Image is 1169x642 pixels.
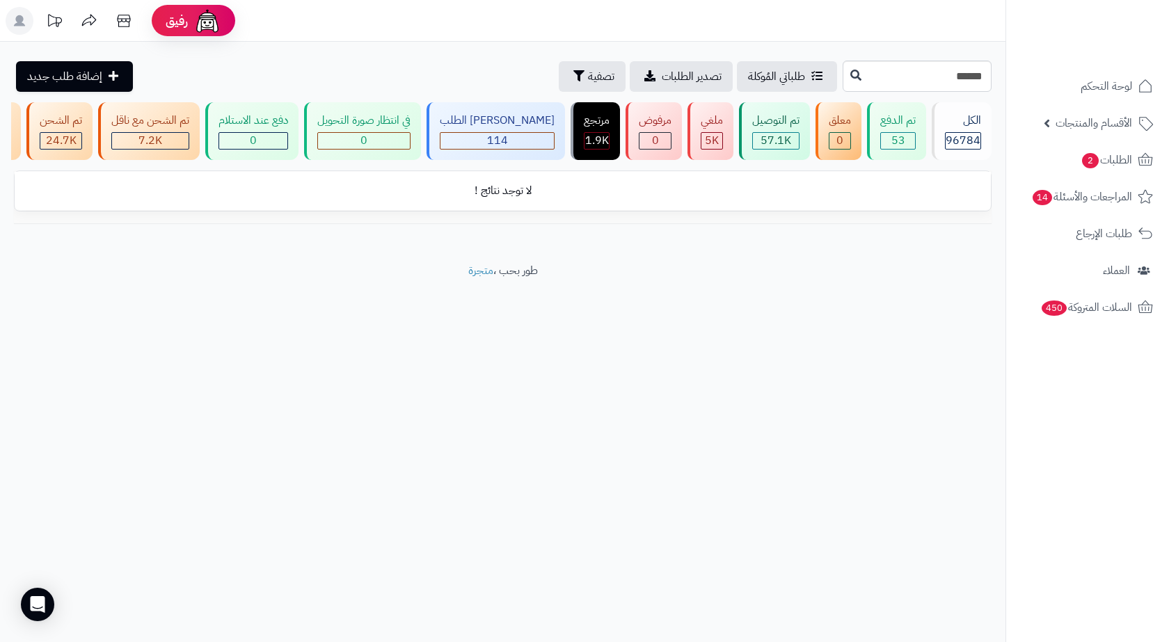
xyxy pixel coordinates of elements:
[424,102,568,160] a: [PERSON_NAME] الطلب 114
[46,132,77,149] span: 24.7K
[864,102,929,160] a: تم الدفع 53
[193,7,221,35] img: ai-face.png
[639,133,671,149] div: 0
[219,133,287,149] div: 0
[705,132,719,149] span: 5K
[37,7,72,38] a: تحديثات المنصة
[568,102,623,160] a: مرتجع 1.9K
[318,133,410,149] div: 0
[1040,298,1132,317] span: السلات المتروكة
[881,133,915,149] div: 53
[40,133,81,149] div: 24724
[748,68,805,85] span: طلباتي المُوكلة
[1056,113,1132,133] span: الأقسام والمنتجات
[761,132,791,149] span: 57.1K
[1031,187,1132,207] span: المراجعات والأسئلة
[468,262,493,279] a: متجرة
[1081,77,1132,96] span: لوحة التحكم
[250,132,257,149] span: 0
[1076,224,1132,243] span: طلبات الإرجاع
[111,113,189,129] div: تم الشحن مع ناقل
[166,13,188,29] span: رفيق
[588,68,614,85] span: تصفية
[138,132,162,149] span: 7.2K
[1103,261,1130,280] span: العملاء
[737,61,837,92] a: طلباتي المُوكلة
[360,132,367,149] span: 0
[584,133,609,149] div: 1850
[753,133,799,149] div: 57074
[1015,180,1161,214] a: المراجعات والأسئلة14
[623,102,685,160] a: مرفوض 0
[218,113,288,129] div: دفع عند الاستلام
[40,113,82,129] div: تم الشحن
[1033,190,1052,205] span: 14
[317,113,411,129] div: في انتظار صورة التحويل
[202,102,301,160] a: دفع عند الاستلام 0
[1015,70,1161,103] a: لوحة التحكم
[585,132,609,149] span: 1.9K
[880,113,916,129] div: تم الدفع
[487,132,508,149] span: 114
[829,133,850,149] div: 0
[1082,153,1099,168] span: 2
[736,102,813,160] a: تم التوصيل 57.1K
[95,102,202,160] a: تم الشحن مع ناقل 7.2K
[559,61,626,92] button: تصفية
[15,172,991,210] td: لا توجد نتائج !
[945,113,981,129] div: الكل
[891,132,905,149] span: 53
[16,61,133,92] a: إضافة طلب جديد
[1042,300,1067,316] span: 450
[752,113,800,129] div: تم التوصيل
[829,113,851,129] div: معلق
[1015,254,1161,287] a: العملاء
[662,68,722,85] span: تصدير الطلبات
[929,102,994,160] a: الكل96784
[1081,150,1132,170] span: الطلبات
[652,132,659,149] span: 0
[21,588,54,621] div: Open Intercom Messenger
[630,61,733,92] a: تصدير الطلبات
[1015,291,1161,324] a: السلات المتروكة450
[701,133,722,149] div: 4999
[836,132,843,149] span: 0
[813,102,864,160] a: معلق 0
[440,133,554,149] div: 114
[584,113,610,129] div: مرتجع
[1015,217,1161,250] a: طلبات الإرجاع
[639,113,671,129] div: مرفوض
[685,102,736,160] a: ملغي 5K
[1015,143,1161,177] a: الطلبات2
[27,68,102,85] span: إضافة طلب جديد
[701,113,723,129] div: ملغي
[946,132,980,149] span: 96784
[112,133,189,149] div: 7222
[440,113,555,129] div: [PERSON_NAME] الطلب
[301,102,424,160] a: في انتظار صورة التحويل 0
[24,102,95,160] a: تم الشحن 24.7K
